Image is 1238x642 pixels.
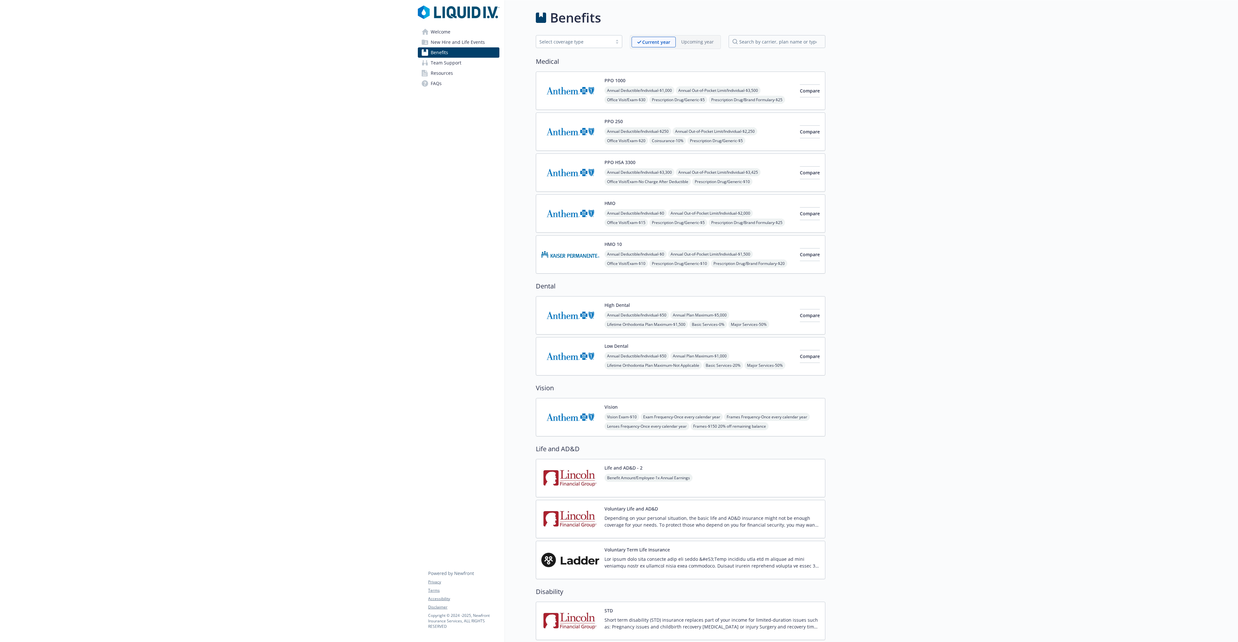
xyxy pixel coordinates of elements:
[418,58,499,68] a: Team Support
[541,77,599,104] img: Anthem Blue Cross carrier logo
[541,546,599,574] img: Ladder carrier logo
[649,259,710,267] span: Prescription Drug/Generic - $10
[729,35,825,48] input: search by carrier, plan name or type
[541,343,599,370] img: Anthem Blue Cross carrier logo
[428,613,499,629] p: Copyright © 2024 - 2025 , Newfront Insurance Services, ALL RIGHTS RESERVED
[642,39,670,45] p: Current year
[604,617,820,630] p: Short term disability (STD) insurance replaces part of your income for limited-duration issues su...
[418,78,499,89] a: FAQs
[431,68,453,78] span: Resources
[428,588,499,593] a: Terms
[800,84,820,97] button: Compare
[604,118,623,125] button: PPO 250
[670,311,729,319] span: Annual Plan Maximum - $5,000
[541,404,599,431] img: Anthem Blue Cross carrier logo
[541,505,599,533] img: Lincoln Financial Group carrier logo
[536,57,825,66] h2: Medical
[703,361,743,369] span: Basic Services - 20%
[692,178,752,186] span: Prescription Drug/Generic - $10
[541,159,599,186] img: Anthem Blue Cross carrier logo
[604,178,691,186] span: Office Visit/Exam - No Charge After Deductible
[604,404,618,410] button: Vision
[604,352,669,360] span: Annual Deductible/Individual - $50
[604,302,630,308] button: High Dental
[681,38,714,45] p: Upcoming year
[604,361,702,369] span: Lifetime Orthodontia Plan Maximum - Not Applicable
[800,248,820,261] button: Compare
[800,207,820,220] button: Compare
[800,251,820,258] span: Compare
[641,413,723,421] span: Exam Frequency - Once every calendar year
[604,77,625,84] button: PPO 1000
[431,78,442,89] span: FAQs
[418,47,499,58] a: Benefits
[604,241,622,248] button: HMO 10
[728,320,769,328] span: Major Services - 50%
[541,607,599,635] img: Lincoln Financial Group carrier logo
[604,168,674,176] span: Annual Deductible/Individual - $3,300
[649,219,707,227] span: Prescription Drug/Generic - $5
[604,422,689,430] span: Lenses Frequency - Once every calendar year
[541,241,599,268] img: Kaiser Permanente Insurance Company carrier logo
[604,474,693,482] span: Benefit Amount/Employee - 1x Annual Earnings
[604,556,820,569] p: Lor ipsum dolo sita consecte adip eli seddo &#e53;Temp incididu utla etd m aliquae ad mini veniam...
[604,343,628,349] button: Low Dental
[431,47,448,58] span: Benefits
[800,129,820,135] span: Compare
[418,68,499,78] a: Resources
[428,579,499,585] a: Privacy
[418,37,499,47] a: New Hire and Life Events
[744,361,785,369] span: Major Services - 50%
[800,88,820,94] span: Compare
[418,27,499,37] a: Welcome
[536,383,825,393] h2: Vision
[604,413,639,421] span: Vision Exam - $10
[604,311,669,319] span: Annual Deductible/Individual - $50
[800,353,820,359] span: Compare
[604,259,648,267] span: Office Visit/Exam - $10
[604,200,615,207] button: HMO
[668,209,753,217] span: Annual Out-of-Pocket Limit/Individual - $2,000
[550,8,601,27] h1: Benefits
[431,27,450,37] span: Welcome
[800,170,820,176] span: Compare
[800,166,820,179] button: Compare
[431,37,485,47] span: New Hire and Life Events
[541,464,599,492] img: Lincoln Financial Group carrier logo
[604,209,667,217] span: Annual Deductible/Individual - $0
[800,309,820,322] button: Compare
[649,96,707,104] span: Prescription Drug/Generic - $5
[711,259,787,267] span: Prescription Drug/Brand Formulary - $20
[724,413,810,421] span: Frames Frequency - Once every calendar year
[604,86,674,94] span: Annual Deductible/Individual - $1,000
[604,96,648,104] span: Office Visit/Exam - $30
[800,350,820,363] button: Compare
[541,200,599,227] img: Anthem Blue Cross carrier logo
[709,219,785,227] span: Prescription Drug/Brand Formulary - $25
[428,596,499,602] a: Accessibility
[689,320,727,328] span: Basic Services - 0%
[604,320,688,328] span: Lifetime Orthodontia Plan Maximum - $1,500
[604,250,667,258] span: Annual Deductible/Individual - $0
[536,587,825,597] h2: Disability
[676,37,719,47] span: Upcoming year
[709,96,785,104] span: Prescription Drug/Brand Formulary - $25
[676,168,761,176] span: Annual Out-of-Pocket Limit/Individual - $3,425
[604,159,635,166] button: PPO HSA 3300
[604,607,613,614] button: STD
[604,137,648,145] span: Office Visit/Exam - $20
[604,464,643,471] button: Life and AD&D - 2
[541,118,599,145] img: Anthem Blue Cross carrier logo
[541,302,599,329] img: Anthem Blue Cross carrier logo
[536,444,825,454] h2: Life and AD&D
[431,58,461,68] span: Team Support
[670,352,729,360] span: Annual Plan Maximum - $1,000
[604,219,648,227] span: Office Visit/Exam - $15
[676,86,761,94] span: Annual Out-of-Pocket Limit/Individual - $3,500
[604,546,670,553] button: Voluntary Term Life Insurance
[649,137,686,145] span: Coinsurance - 10%
[800,312,820,318] span: Compare
[687,137,745,145] span: Prescription Drug/Generic - $5
[800,210,820,217] span: Compare
[539,38,609,45] div: Select coverage type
